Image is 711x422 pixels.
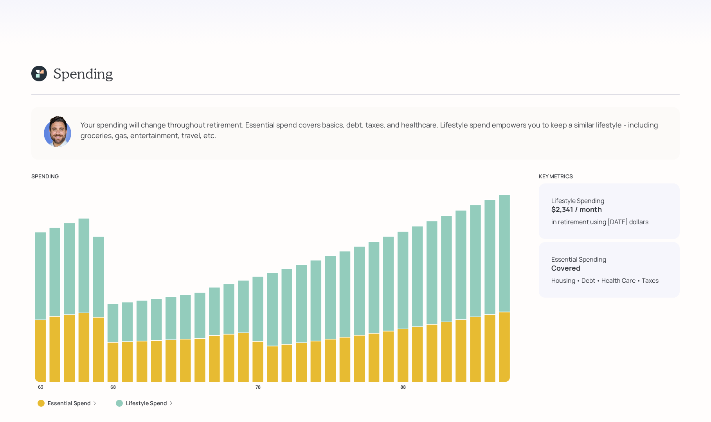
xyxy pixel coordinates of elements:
tspan: 88 [400,384,406,390]
h1: Spending [53,65,113,82]
div: KEY METRICS [539,172,680,180]
div: Your spending will change throughout retirement. Essential spend covers basics, debt, taxes, and ... [81,120,667,141]
div: Housing • Debt • Health Care • Taxes [551,276,667,285]
img: michael-russo-headshot.png [44,116,71,147]
tspan: 63 [38,384,43,390]
div: Essential Spending [551,255,667,264]
h4: Covered [551,264,667,273]
tspan: 78 [256,384,261,390]
div: Lifestyle Spending [551,196,667,205]
div: SPENDING [31,172,514,180]
tspan: 68 [110,384,116,390]
label: Essential Spend [48,399,91,407]
label: Lifestyle Spend [126,399,167,407]
h4: $2,341 / month [551,205,667,214]
div: in retirement using [DATE] dollars [551,217,667,226]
